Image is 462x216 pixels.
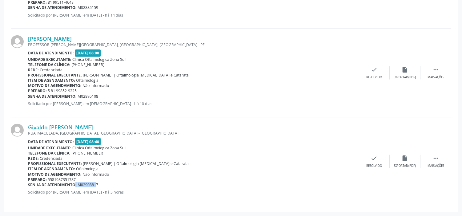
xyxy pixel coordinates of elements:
[432,66,439,73] i: 
[72,151,105,156] span: [PHONE_NUMBER]
[28,151,70,156] b: Telefone da clínica:
[78,5,98,10] span: M02885159
[78,182,98,187] span: M02908817
[28,62,70,67] b: Telefone da clínica:
[48,177,76,182] span: 5581987351787
[28,67,39,73] b: Rede:
[28,83,82,88] b: Motivo de agendamento:
[83,73,189,78] span: [PERSON_NAME] | Oftalmologia [MEDICAL_DATA] e Catarata
[28,42,359,47] div: PROFESSOR [PERSON_NAME][GEOGRAPHIC_DATA], [GEOGRAPHIC_DATA], [GEOGRAPHIC_DATA] - PE
[28,161,82,166] b: Profissional executante:
[28,145,71,151] b: Unidade executante:
[28,124,93,131] a: Givaldo [PERSON_NAME]
[28,190,359,195] p: Solicitado por [PERSON_NAME] em [DATE] - há 3 horas
[366,75,382,80] div: Resolvido
[28,182,77,187] b: Senha de atendimento:
[40,67,63,73] span: Credenciada
[394,75,416,80] div: Exportar (PDF)
[28,166,75,171] b: Item de agendamento:
[28,78,75,83] b: Item de agendamento:
[75,49,101,57] span: [DATE] 08:00
[428,164,444,168] div: Mais ações
[28,73,82,78] b: Profissional executante:
[28,101,359,106] p: Solicitado por [PERSON_NAME] em [DEMOGRAPHIC_DATA] - há 10 dias
[371,66,378,73] i: check
[28,177,47,182] b: Preparo:
[76,166,99,171] span: Oftalmologia
[72,62,105,67] span: [PHONE_NUMBER]
[28,131,359,136] div: RUA IMACULADA, [GEOGRAPHIC_DATA], [GEOGRAPHIC_DATA] - [GEOGRAPHIC_DATA]
[28,50,74,56] b: Data de atendimento:
[76,78,99,83] span: Oftalmologia
[28,139,74,144] b: Data de atendimento:
[28,94,77,99] b: Senha de atendimento:
[78,94,98,99] span: M02895108
[48,88,77,93] span: 5 81 99852-9225
[28,88,47,93] b: Preparo:
[428,75,444,80] div: Mais ações
[366,164,382,168] div: Resolvido
[28,57,71,62] b: Unidade executante:
[28,172,82,177] b: Motivo de agendamento:
[28,156,39,161] b: Rede:
[371,155,378,162] i: check
[11,124,24,137] img: img
[402,155,408,162] i: insert_drive_file
[28,5,77,10] b: Senha de atendimento:
[83,172,109,177] span: Não informado
[28,13,359,18] p: Solicitado por [PERSON_NAME] em [DATE] - há 14 dias
[432,155,439,162] i: 
[73,145,126,151] span: Clinica Oftalmologica Zona Sul
[83,161,189,166] span: [PERSON_NAME] | Oftalmologia [MEDICAL_DATA] e Catarata
[40,156,63,161] span: Credenciada
[75,138,101,145] span: [DATE] 08:40
[394,164,416,168] div: Exportar (PDF)
[73,57,126,62] span: Clinica Oftalmologica Zona Sul
[402,66,408,73] i: insert_drive_file
[83,83,109,88] span: Não informado
[11,35,24,48] img: img
[28,35,72,42] a: [PERSON_NAME]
